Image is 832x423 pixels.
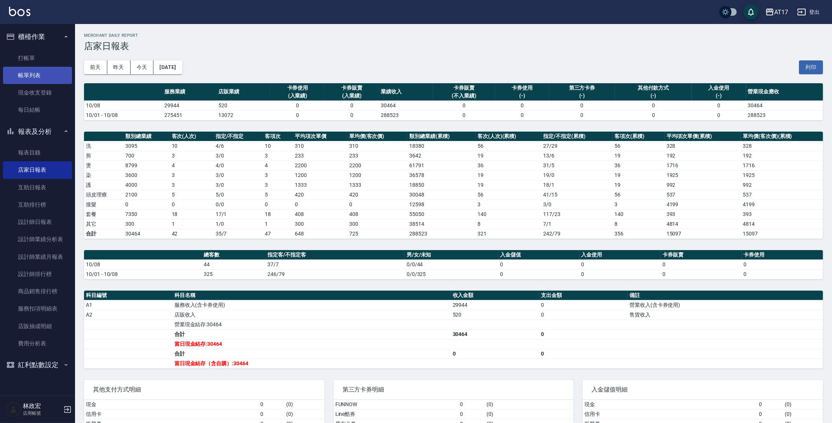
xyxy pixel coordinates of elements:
[741,180,823,190] td: 992
[216,83,270,101] th: 店販業績
[613,151,665,160] td: 19
[3,161,72,178] a: 店家日報表
[405,259,498,269] td: 0/0/44
[263,132,293,141] th: 客項次
[628,300,823,310] td: 營業收入(含卡券使用)
[263,180,293,190] td: 3
[272,92,323,100] div: (入業績)
[476,132,542,141] th: 客次(人次)(累積)
[216,100,270,110] td: 520
[347,170,407,180] td: 1200
[153,60,182,74] button: [DATE]
[263,209,293,219] td: 18
[542,132,613,141] th: 指定/不指定(累積)
[661,269,742,279] td: 0
[498,269,580,279] td: 0
[347,160,407,170] td: 2200
[347,229,407,238] td: 725
[746,110,823,120] td: 288523
[613,170,665,180] td: 19
[3,27,72,46] button: 櫃檯作業
[170,199,214,209] td: 0
[551,92,613,100] div: (-)
[123,229,170,238] td: 30464
[293,199,347,209] td: 0
[293,219,347,229] td: 300
[202,269,266,279] td: 325
[170,229,214,238] td: 42
[551,84,613,92] div: 第三方卡券
[451,349,539,358] td: 0
[293,209,347,219] td: 408
[123,151,170,160] td: 700
[347,132,407,141] th: 單均價(客次價)
[458,400,485,409] td: 0
[123,141,170,151] td: 3095
[615,110,692,120] td: 0
[799,60,823,74] button: 列印
[263,199,293,209] td: 0
[325,110,379,120] td: 0
[84,180,123,190] td: 護
[258,400,284,409] td: 0
[407,209,476,219] td: 55050
[23,410,61,417] p: 店用帳號
[170,209,214,219] td: 18
[84,250,823,279] table: a dense table
[3,335,72,352] a: 費用分析表
[542,170,613,180] td: 19 / 0
[162,110,216,120] td: 275451
[84,310,173,319] td: A2
[539,300,628,310] td: 0
[665,180,741,190] td: 992
[665,170,741,180] td: 1925
[293,141,347,151] td: 310
[84,291,173,300] th: 科目編號
[84,199,123,209] td: 接髮
[3,248,72,265] a: 設計師業績月報表
[451,329,539,339] td: 30464
[123,199,170,209] td: 0
[84,110,162,120] td: 10/01 - 10/08
[692,100,746,110] td: 0
[757,400,783,409] td: 0
[216,110,270,120] td: 13072
[405,269,498,279] td: 0/0/325
[3,84,72,101] a: 現金收支登錄
[270,100,324,110] td: 0
[628,291,823,300] th: 備註
[333,400,458,409] td: FUNNOW
[131,60,154,74] button: 今天
[84,300,173,310] td: A1
[3,231,72,248] a: 設計師業績分析表
[214,151,263,160] td: 3 / 0
[84,151,123,160] td: 剪
[293,229,347,238] td: 648
[495,100,549,110] td: 0
[214,170,263,180] td: 3 / 0
[263,190,293,199] td: 5
[284,400,324,409] td: ( 0 )
[84,291,823,369] table: a dense table
[263,160,293,170] td: 4
[613,229,665,238] td: 356
[542,151,613,160] td: 13 / 6
[3,283,72,300] a: 商品銷售排行榜
[347,141,407,151] td: 310
[613,190,665,199] td: 56
[665,199,741,209] td: 4199
[170,141,214,151] td: 10
[3,179,72,196] a: 互助日報表
[451,291,539,300] th: 收入金額
[266,250,404,260] th: 指定客/不指定客
[757,409,783,419] td: 0
[498,259,580,269] td: 0
[665,132,741,141] th: 平均項次單價(累積)
[694,84,744,92] div: 入金使用
[539,349,628,358] td: 0
[3,213,72,231] a: 設計師日報表
[3,49,72,67] a: 打帳單
[433,110,495,120] td: 0
[327,84,377,92] div: 卡券販賣
[476,229,542,238] td: 321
